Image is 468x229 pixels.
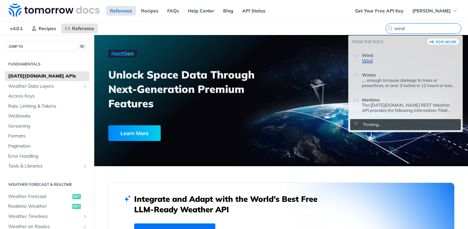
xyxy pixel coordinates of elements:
[8,73,88,79] span: [DATE][DOMAIN_NAME] APIs
[5,91,89,101] a: Access Keys
[362,102,458,113] div: Maritime
[5,42,89,51] button: JUMP TO⌘/
[8,93,88,99] span: Access Keys
[412,8,451,14] span: [PERSON_NAME]
[72,194,81,199] span: get
[5,71,89,81] a: [DATE][DOMAIN_NAME] APIs
[8,143,88,150] span: Pagination
[362,50,458,58] header: Wind
[108,50,137,58] img: NextGen
[9,4,99,17] img: Tomorrow.io Weather API Docs
[7,24,26,33] span: v4.0.1
[5,81,89,91] a: Weather Data LayersShow subpages for Weather Data Layers
[39,26,56,31] span: Recipes
[409,6,461,16] button: [PERSON_NAME]
[8,193,71,200] span: Weather Forecast
[436,40,457,44] span: for more
[5,61,89,67] h2: Fundamentals
[82,214,88,219] button: Show subpages for Weather Timelines
[82,84,88,89] button: Show subpages for Weather Data Layers
[8,153,88,160] span: Error Handling
[5,182,89,187] h2: Weather Forecast & realtime
[8,213,81,220] span: Weather Timelines
[72,26,94,31] span: Reference
[8,133,88,139] span: Formats
[362,72,376,78] span: Winter
[5,141,89,151] a: Pagination
[362,97,380,102] span: Maritime
[79,44,86,49] span: ⌘/
[363,122,381,128] div: Thinking
[108,125,252,141] a: Learn More
[362,78,458,88] div: Winter
[61,24,98,33] a: Reference
[362,58,458,63] div: Wind
[352,39,383,44] span: From the docs
[350,67,461,91] a: Winter..., enough to cause damage to trees or powerlines, or over 3 inches in 12 hours or less (4...
[220,6,237,16] a: Blog
[394,26,461,31] input: Search
[362,102,458,113] p: The [DATE][DOMAIN_NAME] REST Weather API provides the following information: Field Values (Metric...
[362,70,458,78] header: Winter
[5,212,89,221] a: Weather TimelinesShow subpages for Weather Timelines
[134,194,327,215] h2: Integrate and Adapt with the World’s Best Free LLM-Ready Weather API
[82,164,88,169] button: Show subpages for Tools & Libraries
[5,202,89,211] a: Realtime Weatherget
[5,131,89,141] a: Formats
[5,111,89,121] a: Webhooks
[239,6,269,16] a: API Status
[362,78,458,88] p: ..., enough to cause damage to trees or powerlines, or over 3 inches in 12 hours or less (4) sust...
[8,163,81,169] span: Tools & Libraries
[429,39,434,45] kbd: ⌘K
[8,103,88,110] span: Rate Limiting & Tokens
[362,58,373,63] span: Wind
[5,121,89,131] a: Versioning
[28,24,60,33] a: Recipes
[8,123,88,130] span: Versioning
[164,6,183,16] a: FAQs
[8,203,71,210] span: Realtime Weather
[362,53,373,58] span: Wind
[5,192,89,202] a: Weather Forecastget
[351,6,407,16] a: Get Your Free API Key
[108,67,288,111] h3: Unlock Space Data Through Next-Generation Premium Features
[387,26,393,31] svg: Search
[8,113,88,119] span: Webhooks
[5,161,89,171] a: Tools & LibrariesShow subpages for Tools & Libraries
[137,6,162,16] a: Recipes
[350,47,461,66] a: WindWind
[350,92,461,116] a: MaritimeThe [DATE][DOMAIN_NAME] REST Weather API provides the following information: Field Values...
[427,38,459,45] button: ⌘Kfor more
[8,83,81,90] span: Weather Data Layers
[362,95,458,102] header: Maritime
[5,151,89,161] a: Error Handling
[72,204,81,209] span: get
[184,6,218,16] a: Help Center
[106,6,136,16] a: Reference
[5,101,89,111] a: Rate Limiting & Tokens
[108,125,161,141] div: Learn More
